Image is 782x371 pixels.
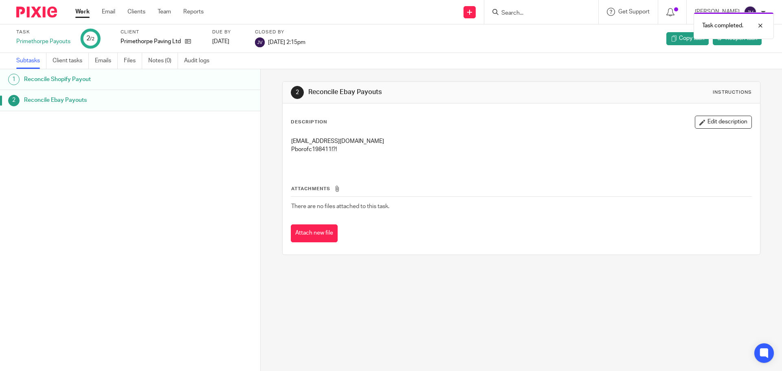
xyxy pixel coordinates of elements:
img: svg%3E [744,6,757,19]
button: Attach new file [291,224,338,243]
img: Pixie [16,7,57,18]
label: Closed by [255,29,305,35]
label: Client [121,29,202,35]
h1: Reconcile Shopify Payout [24,73,176,86]
h1: Reconcile Ebay Payouts [308,88,539,97]
span: Attachments [291,187,330,191]
h1: Reconcile Ebay Payouts [24,94,176,106]
div: 2 [291,86,304,99]
a: Email [102,8,115,16]
p: Description [291,119,327,125]
small: /2 [90,37,94,41]
label: Due by [212,29,245,35]
a: Team [158,8,171,16]
a: Work [75,8,90,16]
div: 1 [8,74,20,85]
a: Files [124,53,142,69]
label: Task [16,29,70,35]
span: [DATE] 2:15pm [268,39,305,45]
img: svg%3E [255,37,265,47]
a: Audit logs [184,53,215,69]
span: There are no files attached to this task. [291,204,389,209]
a: Reports [183,8,204,16]
a: Client tasks [53,53,89,69]
a: Subtasks [16,53,46,69]
a: Emails [95,53,118,69]
a: Clients [127,8,145,16]
a: Notes (0) [148,53,178,69]
div: Instructions [713,89,752,96]
div: 2 [86,34,94,43]
div: [DATE] [212,37,245,46]
button: Edit description [695,116,752,129]
p: [EMAIL_ADDRESS][DOMAIN_NAME] [291,137,751,145]
p: Task completed. [702,22,743,30]
p: Primethorpe Paving Ltd [121,37,181,46]
p: Pborofc198411!?! [291,145,751,154]
div: 2 [8,95,20,106]
div: Primethorpe Payouts [16,37,70,46]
